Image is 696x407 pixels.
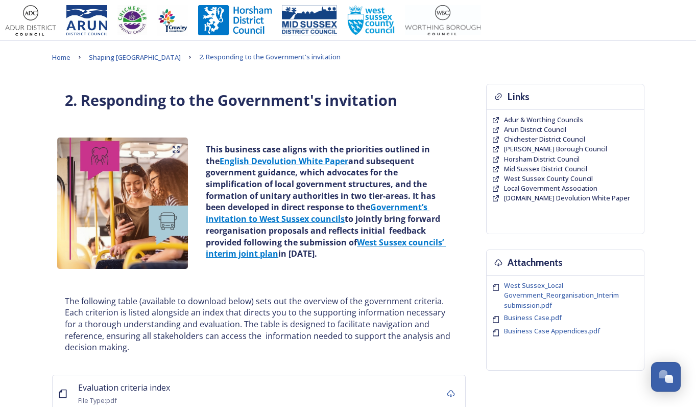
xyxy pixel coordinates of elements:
[504,281,619,309] span: West Sussex_Local Government_Reorganisation_Interim submission.pdf
[651,362,681,392] button: Open Chat
[504,174,593,184] a: West Sussex County Council
[5,5,56,36] img: Adur%20logo%20%281%29.jpeg
[504,125,566,134] a: Arun District Council
[117,5,147,36] img: CDC%20Logo%20-%20you%20may%20have%20a%20better%20version.jpg
[504,326,600,335] span: Business Case Appendices.pdf
[78,396,117,405] span: File Type: pdf
[78,381,170,393] a: Evaluation criteria index
[405,5,481,36] img: Worthing_Adur%20%281%29.jpg
[220,155,348,167] a: English Devolution White Paper
[504,134,585,144] a: Chichester District Council
[157,5,188,36] img: Crawley%20BC%20logo.jpg
[504,144,607,153] span: [PERSON_NAME] Borough Council
[504,193,630,202] span: [DOMAIN_NAME] Devolution White Paper
[504,144,607,154] a: [PERSON_NAME] Borough Council
[282,5,337,36] img: 150ppimsdc%20logo%20blue.png
[278,248,317,259] strong: in [DATE].
[206,201,429,224] a: Government’s invitation to West Sussex councils
[52,51,70,63] a: Home
[508,89,530,104] h3: Links
[504,184,597,193] a: Local Government Association
[78,382,170,393] span: Evaluation criteria index
[504,193,630,203] a: [DOMAIN_NAME] Devolution White Paper
[206,155,438,213] strong: and subsequent government guidance, which advocates for the simplification of local government st...
[347,5,395,36] img: WSCCPos-Spot-25mm.jpg
[206,237,446,260] a: West Sussex councils’ interim joint plan
[504,115,583,125] a: Adur & Worthing Councils
[52,53,70,62] span: Home
[504,313,562,322] span: Business Case.pdf
[206,213,442,247] strong: to jointly bring forward reorganisation proposals and reflects initial feedback provided followin...
[504,154,580,164] a: Horsham District Council
[504,115,583,124] span: Adur & Worthing Councils
[206,144,432,167] strong: This business case aligns with the priorities outlined in the
[508,255,563,270] h3: Attachments
[199,52,341,61] span: 2. Responding to the Government's invitation
[65,296,453,354] p: The following table (available to download below) sets out the overview of the government criteri...
[89,53,181,62] span: Shaping [GEOGRAPHIC_DATA]
[198,5,272,36] img: Horsham%20DC%20Logo.jpg
[504,164,587,174] a: Mid Sussex District Council
[65,90,397,110] strong: 2. Responding to the Government's invitation
[504,164,587,173] span: Mid Sussex District Council
[66,5,107,36] img: Arun%20District%20Council%20logo%20blue%20CMYK.jpg
[89,51,181,63] a: Shaping [GEOGRAPHIC_DATA]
